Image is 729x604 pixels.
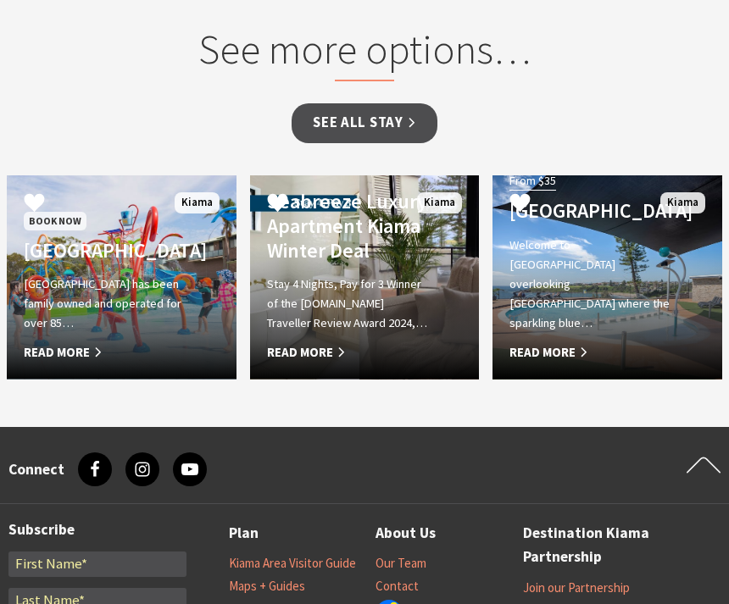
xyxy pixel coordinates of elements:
[509,236,671,334] p: Welcome to [GEOGRAPHIC_DATA] overlooking [GEOGRAPHIC_DATA] where the sparkling blue…
[523,521,670,569] a: Destination Kiama Partnership
[8,551,186,576] input: First Name*
[8,461,64,479] h3: Connect
[8,521,186,539] h3: Subscribe
[24,239,185,263] h4: [GEOGRAPHIC_DATA]
[267,190,428,263] h4: Seabreeze Luxury Apartment Kiama Winter Deal
[492,175,548,234] button: Click to Favourite Surf Beach Holiday Park
[229,555,356,572] a: Kiama Area Visitor Guide
[376,555,426,572] a: Our Team
[24,342,185,363] span: Read More
[137,25,592,80] h2: See more options…
[660,192,705,213] span: Kiama
[250,175,480,380] a: Another Image Used Seabreeze Luxury Apartment Kiama Winter Deal Stay 4 Nights, Pay for 3 Winner o...
[267,342,428,363] span: Read More
[7,175,237,380] a: Book Now [GEOGRAPHIC_DATA] [GEOGRAPHIC_DATA] has been family owned and operated for over 85… Read...
[175,192,220,213] span: Kiama
[292,103,437,143] a: See all Stay
[509,199,671,224] h4: [GEOGRAPHIC_DATA]
[229,521,259,546] a: Plan
[7,175,62,234] button: Click to Favourite BIG4 Easts Beach Holiday Park
[24,274,185,334] p: [GEOGRAPHIC_DATA] has been family owned and operated for over 85…
[229,578,305,595] a: Maps + Guides
[509,342,671,363] span: Read More
[250,175,305,234] button: Click to Favourite Seabreeze Luxury Apartment Kiama Winter Deal
[492,175,722,380] a: From $35 [GEOGRAPHIC_DATA] Welcome to [GEOGRAPHIC_DATA] overlooking [GEOGRAPHIC_DATA] where the s...
[417,192,462,213] span: Kiama
[376,578,419,595] a: Contact
[267,274,428,334] p: Stay 4 Nights, Pay for 3 Winner of the [DOMAIN_NAME] Traveller Review Award 2024,…
[376,521,436,546] a: About Us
